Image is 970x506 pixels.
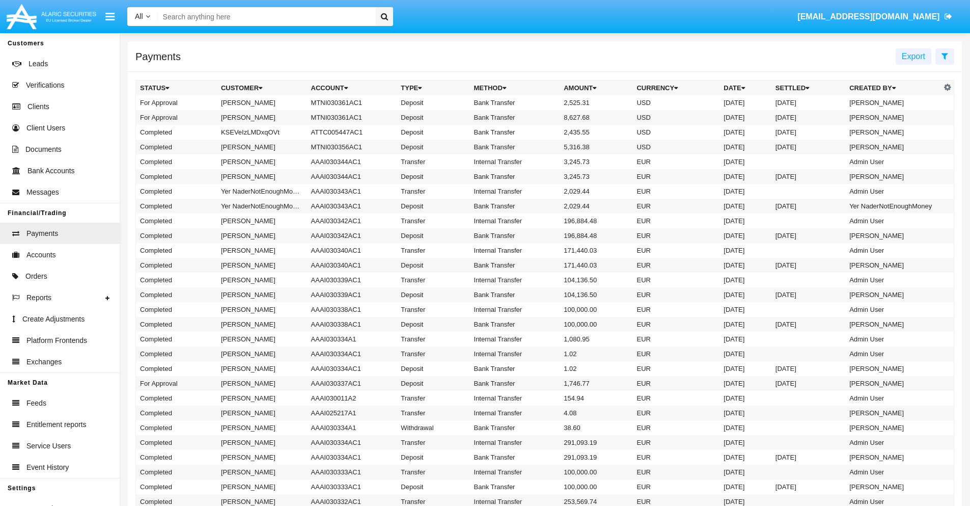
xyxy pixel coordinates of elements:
[632,273,719,287] td: EUR
[632,317,719,332] td: EUR
[632,125,719,140] td: USD
[771,480,845,494] td: [DATE]
[136,480,217,494] td: Completed
[136,420,217,435] td: Completed
[22,314,85,325] span: Create Adjustments
[26,292,51,303] span: Reports
[560,361,632,376] td: 1.02
[470,347,560,361] td: Internal Transfer
[719,391,771,406] td: [DATE]
[307,154,397,169] td: AAAI030344AC1
[307,406,397,420] td: AAAI025217A1
[217,243,307,258] td: [PERSON_NAME]
[470,391,560,406] td: Internal Transfer
[845,317,941,332] td: [PERSON_NAME]
[26,123,65,134] span: Client Users
[845,125,941,140] td: [PERSON_NAME]
[771,81,845,96] th: Settled
[307,347,397,361] td: AAAI030334AC1
[771,287,845,302] td: [DATE]
[470,406,560,420] td: Internal Transfer
[135,52,181,61] h5: Payments
[845,376,941,391] td: [PERSON_NAME]
[845,480,941,494] td: [PERSON_NAME]
[719,420,771,435] td: [DATE]
[26,228,58,239] span: Payments
[632,406,719,420] td: EUR
[560,450,632,465] td: 291,093.19
[307,317,397,332] td: AAAI030338AC1
[845,450,941,465] td: [PERSON_NAME]
[217,287,307,302] td: [PERSON_NAME]
[632,95,719,110] td: USD
[397,361,469,376] td: Deposit
[632,391,719,406] td: EUR
[136,243,217,258] td: Completed
[470,184,560,199] td: Internal Transfer
[560,273,632,287] td: 104,136.50
[719,81,771,96] th: Date
[560,347,632,361] td: 1.02
[845,243,941,258] td: Admin User
[771,258,845,273] td: [DATE]
[845,287,941,302] td: [PERSON_NAME]
[560,228,632,243] td: 196,884.48
[397,302,469,317] td: Transfer
[217,361,307,376] td: [PERSON_NAME]
[397,273,469,287] td: Transfer
[845,154,941,169] td: Admin User
[307,361,397,376] td: AAAI030334AC1
[845,406,941,420] td: [PERSON_NAME]
[217,81,307,96] th: Customer
[560,154,632,169] td: 3,245.73
[136,347,217,361] td: Completed
[632,302,719,317] td: EUR
[719,140,771,154] td: [DATE]
[845,140,941,154] td: [PERSON_NAME]
[307,465,397,480] td: AAAI030333AC1
[307,258,397,273] td: AAAI030340AC1
[470,287,560,302] td: Bank Transfer
[217,391,307,406] td: [PERSON_NAME]
[217,420,307,435] td: [PERSON_NAME]
[845,361,941,376] td: [PERSON_NAME]
[845,435,941,450] td: Admin User
[560,184,632,199] td: 2,029.44
[136,125,217,140] td: Completed
[136,140,217,154] td: Completed
[307,450,397,465] td: AAAI030334AC1
[470,273,560,287] td: Internal Transfer
[560,317,632,332] td: 100,000.00
[470,199,560,214] td: Bank Transfer
[719,287,771,302] td: [DATE]
[217,347,307,361] td: [PERSON_NAME]
[560,125,632,140] td: 2,435.55
[470,465,560,480] td: Internal Transfer
[307,95,397,110] td: MTNI030361AC1
[136,450,217,465] td: Completed
[719,450,771,465] td: [DATE]
[470,95,560,110] td: Bank Transfer
[632,258,719,273] td: EUR
[719,184,771,199] td: [DATE]
[560,302,632,317] td: 100,000.00
[217,435,307,450] td: [PERSON_NAME]
[136,465,217,480] td: Completed
[26,441,71,451] span: Service Users
[560,391,632,406] td: 154.94
[397,420,469,435] td: Withdrawal
[26,462,69,473] span: Event History
[771,140,845,154] td: [DATE]
[632,450,719,465] td: EUR
[397,95,469,110] td: Deposit
[307,199,397,214] td: AAAI030343AC1
[470,420,560,435] td: Bank Transfer
[307,376,397,391] td: AAAI030337AC1
[26,357,62,367] span: Exchanges
[845,110,941,125] td: [PERSON_NAME]
[136,214,217,228] td: Completed
[397,184,469,199] td: Transfer
[217,376,307,391] td: [PERSON_NAME]
[632,465,719,480] td: EUR
[26,250,56,260] span: Accounts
